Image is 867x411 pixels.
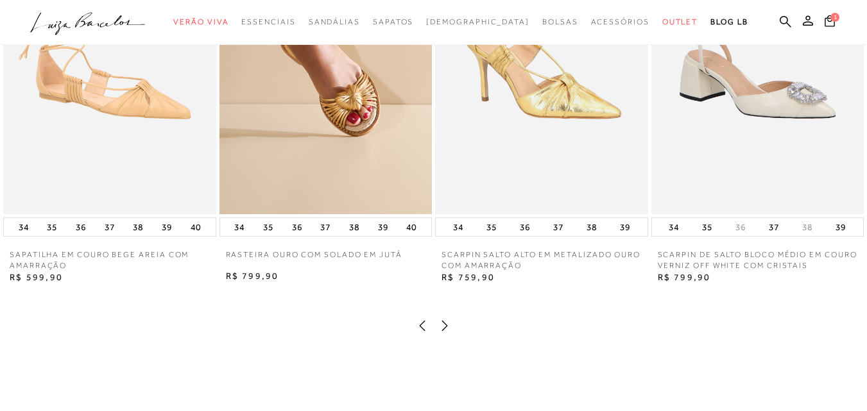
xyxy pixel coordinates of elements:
[426,17,529,26] span: [DEMOGRAPHIC_DATA]
[732,221,750,233] button: 36
[173,17,228,26] span: Verão Viva
[542,17,578,26] span: Bolsas
[651,249,864,271] a: SCARPIN DE SALTO BLOCO MÉDIO EM COURO VERNIZ OFF WHITE COM CRISTAIS
[43,218,61,236] button: 35
[309,10,360,34] a: categoryNavScreenReaderText
[665,218,683,236] button: 34
[187,218,205,236] button: 40
[483,218,501,236] button: 35
[591,10,649,34] a: categoryNavScreenReaderText
[402,218,420,236] button: 40
[288,218,306,236] button: 36
[832,218,850,236] button: 39
[765,218,783,236] button: 37
[309,17,360,26] span: Sandálias
[710,17,748,26] span: BLOG LB
[435,249,648,271] a: SCARPIN SALTO ALTO EM METALIZADO OURO COM AMARRAÇÃO
[101,218,119,236] button: 37
[72,218,90,236] button: 36
[798,221,816,233] button: 38
[226,271,279,281] span: R$ 799,90
[316,218,334,236] button: 37
[373,10,413,34] a: categoryNavScreenReaderText
[442,272,495,282] span: R$ 759,90
[449,218,467,236] button: 34
[15,218,33,236] button: 34
[3,249,216,271] a: SAPATILHA EM COURO BEGE AREIA COM AMARRAÇÃO
[259,218,277,236] button: 35
[10,272,63,282] span: R$ 599,90
[426,10,529,34] a: noSubCategoriesText
[698,218,716,236] button: 35
[129,218,147,236] button: 38
[158,218,176,236] button: 39
[583,218,601,236] button: 38
[373,17,413,26] span: Sapatos
[219,249,409,270] a: RASTEIRA OURO COM SOLADO EM JUTÁ
[241,17,295,26] span: Essenciais
[662,10,698,34] a: categoryNavScreenReaderText
[821,14,839,31] button: 1
[542,10,578,34] a: categoryNavScreenReaderText
[549,218,567,236] button: 37
[230,218,248,236] button: 34
[516,218,534,236] button: 36
[591,17,649,26] span: Acessórios
[345,218,363,236] button: 38
[830,13,839,22] span: 1
[662,17,698,26] span: Outlet
[241,10,295,34] a: categoryNavScreenReaderText
[616,218,634,236] button: 39
[658,272,711,282] span: R$ 799,90
[374,218,392,236] button: 39
[710,10,748,34] a: BLOG LB
[173,10,228,34] a: categoryNavScreenReaderText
